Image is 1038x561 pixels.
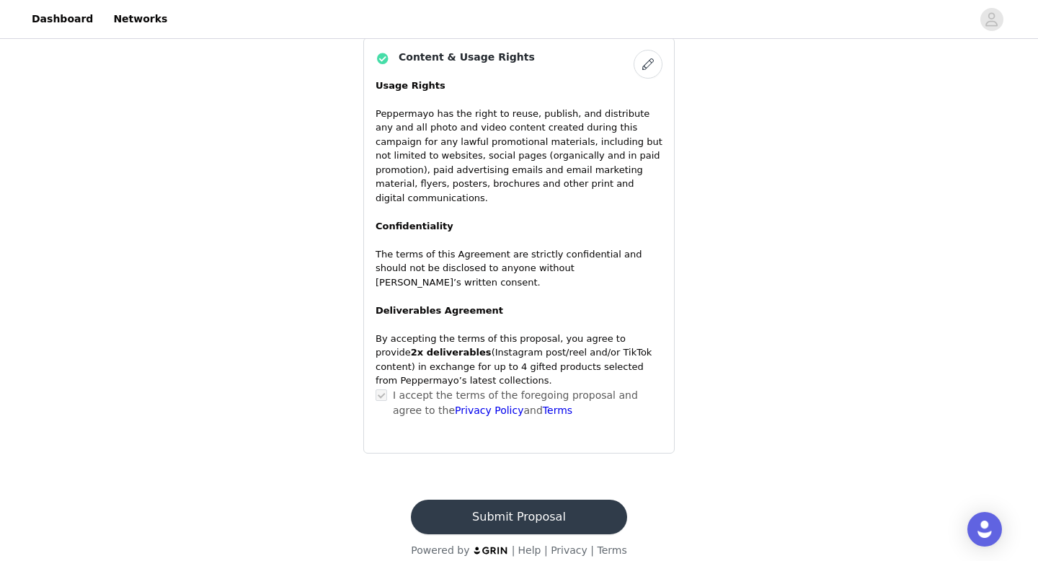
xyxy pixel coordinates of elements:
a: Dashboard [23,3,102,35]
p: Peppermayo has the right to reuse, publish, and distribute any and all photo and video content cr... [376,79,662,290]
a: Help [518,544,541,556]
div: avatar [985,8,998,31]
span: Powered by [411,544,469,556]
a: Terms [543,405,572,416]
div: Open Intercom Messenger [967,512,1002,547]
a: Privacy [551,544,587,556]
h4: Content & Usage Rights [399,50,535,65]
span: | [590,544,594,556]
p: I accept the terms of the foregoing proposal and agree to the and [393,388,662,418]
a: Networks [105,3,176,35]
strong: 2x deliverables [411,347,492,358]
strong: Confidentiality [376,221,453,231]
img: logo [473,546,509,555]
span: | [544,544,548,556]
a: Terms [597,544,626,556]
button: Submit Proposal [411,500,626,534]
strong: Deliverables Agreement [376,305,503,316]
p: By accepting the terms of this proposal, you agree to provide (Instagram post/reel and/or TikTok ... [376,332,662,388]
div: Content & Usage Rights [363,37,675,454]
span: | [512,544,515,556]
strong: Usage Rights [376,80,445,91]
a: Privacy Policy [455,405,523,416]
